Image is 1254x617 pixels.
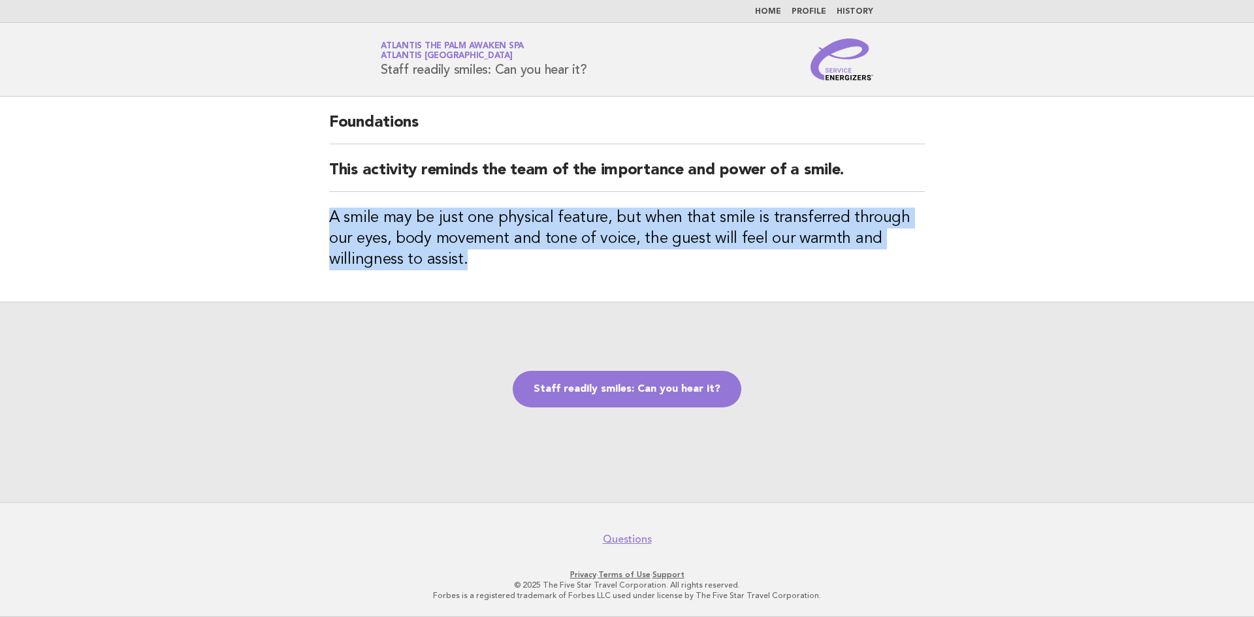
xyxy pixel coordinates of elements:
a: Privacy [570,570,596,579]
h1: Staff readily smiles: Can you hear it? [381,42,587,76]
img: Service Energizers [811,39,873,80]
p: · · [227,569,1027,580]
a: Staff readily smiles: Can you hear it? [513,371,741,407]
a: Home [755,8,781,16]
p: © 2025 The Five Star Travel Corporation. All rights reserved. [227,580,1027,590]
h3: A smile may be just one physical feature, but when that smile is transferred through our eyes, bo... [329,208,925,270]
a: Questions [603,533,652,546]
a: Profile [792,8,826,16]
a: Support [652,570,684,579]
h2: Foundations [329,112,925,144]
a: Terms of Use [598,570,651,579]
a: Atlantis The Palm Awaken SpaAtlantis [GEOGRAPHIC_DATA] [381,42,524,60]
a: History [837,8,873,16]
span: Atlantis [GEOGRAPHIC_DATA] [381,52,513,61]
p: Forbes is a registered trademark of Forbes LLC used under license by The Five Star Travel Corpora... [227,590,1027,601]
h2: This activity reminds the team of the importance and power of a smile. [329,160,925,192]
